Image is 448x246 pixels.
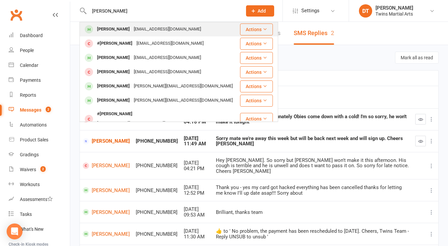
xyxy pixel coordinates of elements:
a: [PERSON_NAME] [83,163,130,169]
div: [DATE] [184,160,210,166]
div: [EMAIL_ADDRESS][DOMAIN_NAME] [132,67,203,77]
input: Search... [87,6,237,16]
th: Message [213,86,412,108]
a: Messages 2 [9,103,70,118]
div: 11:49 AM [184,141,210,147]
a: Calendar [9,58,70,73]
div: Automations [20,122,47,127]
div: [PHONE_NUMBER] [136,163,178,169]
div: 11:30 AM [184,234,210,240]
span: Add [258,8,266,14]
div: [PHONE_NUMBER] [136,210,178,215]
button: Actions [240,24,273,35]
a: SMS Replies2 [294,22,334,45]
div: [PERSON_NAME][EMAIL_ADDRESS][DOMAIN_NAME] [132,81,235,91]
div: [PERSON_NAME][EMAIL_ADDRESS][DOMAIN_NAME] [95,119,198,128]
div: What's New [20,226,44,232]
div: 09:53 AM [184,212,210,218]
div: Waivers [20,167,36,172]
a: Gradings [9,147,70,162]
a: [PERSON_NAME] [83,231,130,237]
div: [PHONE_NUMBER] [136,138,178,144]
button: Mark all as read [395,52,439,64]
div: [DATE] [184,228,210,234]
div: Thank you - yes my card got hacked everything has been cancelled thanks for letting me know I'll ... [216,185,409,196]
button: Actions [240,66,273,78]
div: [EMAIL_ADDRESS][DOMAIN_NAME] [132,25,203,34]
div: Assessments [20,197,53,202]
button: Actions [240,95,273,107]
div: 04:21 PM [184,166,210,172]
span: Settings [301,3,320,18]
div: [PERSON_NAME] [95,96,132,105]
div: People [20,48,34,53]
a: What's New [9,222,70,237]
div: Product Sales [20,137,48,142]
a: Waivers 2 [9,162,70,177]
div: 2 [331,29,334,36]
a: [PERSON_NAME] [83,138,130,144]
div: [PERSON_NAME] [95,67,132,77]
div: Reports [20,92,36,98]
a: Assessments [9,192,70,207]
div: [EMAIL_ADDRESS][DOMAIN_NAME] [134,39,206,48]
div: Hi [PERSON_NAME], unfortunately Obies come down with a cold! I'm so sorry, he won't make it tonight [216,114,409,125]
div: [PERSON_NAME] [95,53,132,63]
div: Sorry mate we're away this week but will be back next week and will sign up. Cheers [PERSON_NAME] [216,136,409,147]
button: Actions [240,113,273,125]
div: [PHONE_NUMBER] [136,188,178,193]
div: Twins Martial Arts [375,11,413,17]
a: Payments [9,73,70,88]
div: [DATE] [184,136,210,141]
button: Add [246,5,274,17]
button: Actions [240,80,273,92]
div: #[PERSON_NAME] [95,109,134,119]
div: ​👍​ to ' No problem, the payment has been rescheduled to [DATE]. Cheers, Twins Team - Reply UNSUB... [216,228,409,239]
a: [PERSON_NAME] [83,187,130,193]
span: 2 [40,166,46,172]
a: Reports [9,88,70,103]
div: 04:10 PM [184,119,210,125]
div: [PHONE_NUMBER] [136,117,178,122]
span: 2 [46,107,51,112]
div: Open Intercom Messenger [7,223,23,239]
div: Brilliant, thanks team [216,210,409,215]
div: [PERSON_NAME] [375,5,413,11]
button: Actions [240,38,273,50]
a: Automations [9,118,70,132]
div: Payments [20,77,41,83]
div: Dashboard [20,33,43,38]
a: Tasks [9,207,70,222]
a: People [9,43,70,58]
div: [DATE] [184,207,210,212]
div: Hey [PERSON_NAME]. So sorry but [PERSON_NAME] won't make it this afternoon. His cough is terrible... [216,158,409,174]
a: Product Sales [9,132,70,147]
div: [EMAIL_ADDRESS][DOMAIN_NAME] [132,53,203,63]
div: #[PERSON_NAME] [95,39,134,48]
button: Actions [240,52,273,64]
div: 12:52 PM [184,190,210,196]
a: Clubworx [8,7,25,23]
div: [DATE] [184,185,210,190]
div: [PERSON_NAME][EMAIL_ADDRESS][DOMAIN_NAME] [132,96,235,105]
div: DT [359,4,372,18]
div: [PHONE_NUMBER] [136,231,178,237]
a: Workouts [9,177,70,192]
div: Gradings [20,152,39,157]
div: Calendar [20,63,38,68]
div: [PERSON_NAME] [95,25,132,34]
div: Tasks [20,212,32,217]
a: [PERSON_NAME] [83,209,130,215]
div: [PERSON_NAME] [95,81,132,91]
div: Messages [20,107,41,113]
a: Dashboard [9,28,70,43]
div: Workouts [20,182,40,187]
